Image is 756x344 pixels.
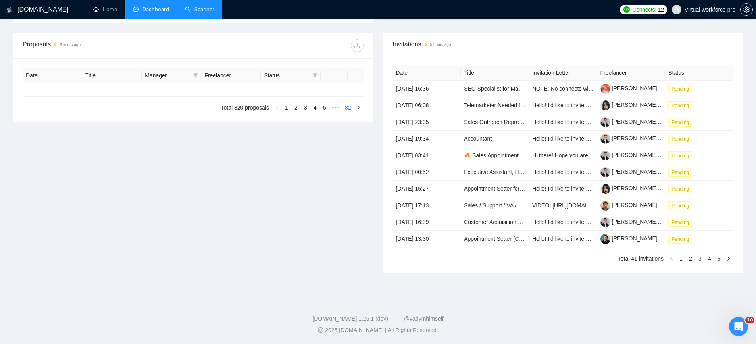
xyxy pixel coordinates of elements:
[133,6,139,12] span: dashboard
[668,101,692,110] span: Pending
[668,135,695,142] a: Pending
[529,65,597,81] th: Invitation Letter
[461,65,529,81] th: Title
[354,103,364,112] button: right
[329,103,342,112] li: Next 5 Pages
[464,186,596,192] a: Appointment Setter for Cold Outreach in Social Media
[668,185,692,193] span: Pending
[740,6,753,13] a: setting
[464,236,644,242] a: Appointment Setter (Cold Calling US Auto Shops) — Performance-Based
[272,103,282,112] button: left
[318,327,323,333] span: copyright
[668,169,695,175] a: Pending
[464,135,492,142] a: Accountant
[464,119,699,125] a: Sales Outreach Representative – HR Consulting Services (Commission-Based | Flexible Hours)
[461,181,529,197] td: Appointment Setter for Cold Outreach in Social Media
[600,234,610,244] img: c1AMkJOApT4Cr5kE9Gj8RW3bdQPiHfsWkzmB2KrsTdbA8G3J8KVeNtyNbs4MPard4e
[461,231,529,247] td: Appointment Setter (Cold Calling US Auto Shops) — Performance-Based
[320,103,329,112] a: 5
[600,118,705,125] a: [PERSON_NAME] [PERSON_NAME]
[668,201,692,210] span: Pending
[461,164,529,181] td: Executive Assistant, HR and Accountant
[311,103,319,112] a: 4
[393,114,461,131] td: [DATE] 23:05
[23,39,193,52] div: Proposals
[342,103,354,112] a: 82
[741,6,752,13] span: setting
[726,256,731,261] span: right
[600,201,610,211] img: c1HCu36NcbSJd1fX8g7XHDrkjI8HGR-D5NWmvH1R9sMY2_4t1U9kllYFYzqCjrcYo0
[705,254,714,263] a: 4
[312,315,388,322] a: [DOMAIN_NAME] 1.26.1 (dev)
[623,6,630,13] img: upwork-logo.png
[600,151,610,160] img: c1AyKq6JICviXaEpkmdqJS9d0fu8cPtAjDADDsaqrL33dmlxerbgAEFrRdAYEnyeyq
[668,202,695,209] a: Pending
[301,103,310,112] a: 3
[668,135,692,143] span: Pending
[668,85,692,93] span: Pending
[668,118,692,127] span: Pending
[393,197,461,214] td: [DATE] 17:13
[193,73,198,78] span: filter
[668,168,692,177] span: Pending
[329,103,342,112] span: •••
[665,65,733,81] th: Status
[201,68,261,83] th: Freelancer
[600,85,658,91] a: [PERSON_NAME]
[292,103,300,112] a: 2
[740,3,753,16] button: setting
[461,81,529,97] td: SEO Specialist for Managed Services
[668,85,695,92] a: Pending
[461,197,529,214] td: Sales / Support / VA / Executive Assistant
[667,254,676,263] li: Previous Page
[600,117,610,127] img: c1AyKq6JICviXaEpkmdqJS9d0fu8cPtAjDADDsaqrL33dmlxerbgAEFrRdAYEnyeyq
[6,326,750,334] div: 2025 [DOMAIN_NAME] | All Rights Reserved.
[600,100,610,110] img: c1fODwZsz5Fak3Hn876IX78oy_Rm60z6iPw_PJyZW1ox3cU6SluZIif8p2NurrcB7o
[461,214,529,231] td: Customer Acquisition Specialist for Google Review Automation Service
[82,68,142,83] th: Title
[600,167,610,177] img: c1AyKq6JICviXaEpkmdqJS9d0fu8cPtAjDADDsaqrL33dmlxerbgAEFrRdAYEnyeyq
[667,254,676,263] button: left
[668,186,695,192] a: Pending
[686,254,695,263] a: 2
[93,6,117,13] a: homeHome
[674,7,679,12] span: user
[142,68,201,83] th: Manager
[282,103,291,112] li: 1
[600,217,610,227] img: c1AyKq6JICviXaEpkmdqJS9d0fu8cPtAjDADDsaqrL33dmlxerbgAEFrRdAYEnyeyq
[310,103,320,112] li: 4
[60,43,81,47] time: 5 hours ago
[668,102,695,108] a: Pending
[393,131,461,147] td: [DATE] 19:34
[221,103,269,112] li: Total 820 proposals
[600,218,705,225] a: [PERSON_NAME] [PERSON_NAME]
[461,114,529,131] td: Sales Outreach Representative – HR Consulting Services (Commission-Based | Flexible Hours)
[291,103,301,112] li: 2
[461,147,529,164] td: 🔥 Sales Appointment Setter – Book Qualified Calls & Manage our Pipeline on GoHighLevel (GHL)
[354,103,364,112] li: Next Page
[393,65,461,81] th: Date
[668,235,692,244] span: Pending
[23,68,82,83] th: Date
[393,181,461,197] td: [DATE] 15:27
[668,151,692,160] span: Pending
[430,43,451,47] time: 5 hours ago
[7,4,12,16] img: logo
[192,70,200,81] span: filter
[464,102,568,108] a: Telemarketer Needed for Lead Generation
[669,256,674,261] span: left
[597,65,666,81] th: Freelancer
[342,103,354,112] li: 82
[633,5,656,14] span: Connects:
[311,70,319,81] span: filter
[393,147,461,164] td: [DATE] 03:41
[464,219,638,225] a: Customer Acquisition Specialist for Google Review Automation Service
[600,134,610,144] img: c1AyKq6JICviXaEpkmdqJS9d0fu8cPtAjDADDsaqrL33dmlxerbgAEFrRdAYEnyeyq
[393,39,734,49] span: Invitations
[600,102,733,108] a: [PERSON_NAME] [PERSON_NAME] Baldelovar
[705,254,714,263] li: 4
[668,218,692,227] span: Pending
[464,152,707,158] a: 🔥 Sales Appointment Setter – Book Qualified Calls & Manage our Pipeline on GoHighLevel (GHL)
[275,105,279,110] span: left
